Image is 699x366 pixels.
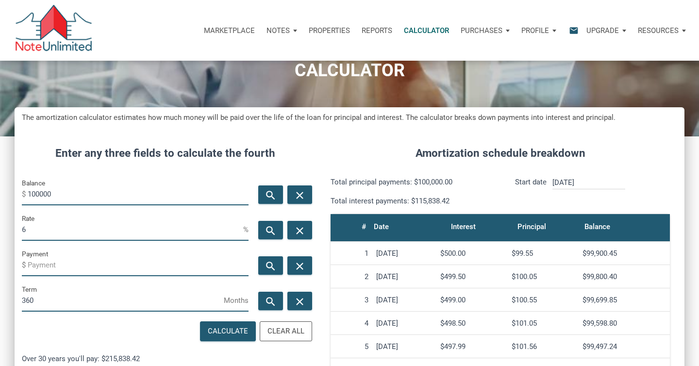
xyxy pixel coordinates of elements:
label: Rate [22,213,34,224]
button: Resources [632,16,692,45]
p: Over 30 years you'll pay: $215,838.42 [22,353,309,365]
div: 5 [334,342,368,351]
i: search [265,260,277,272]
h4: Amortization schedule breakdown [323,145,677,162]
p: Start date [515,176,547,207]
div: $498.50 [440,319,504,328]
div: $99.55 [512,249,575,258]
div: $499.00 [440,296,504,304]
button: close [287,221,312,239]
p: Marketplace [204,26,255,35]
i: search [265,296,277,308]
div: $99,598.80 [582,319,666,328]
div: Principal [517,220,546,233]
p: Upgrade [586,26,619,35]
div: 3 [334,296,368,304]
img: NoteUnlimited [15,5,93,56]
p: Notes [266,26,290,35]
button: close [287,292,312,310]
div: $500.00 [440,249,504,258]
div: [DATE] [376,249,433,258]
div: $99,900.45 [582,249,666,258]
label: Balance [22,177,45,189]
div: Date [374,220,389,233]
button: Notes [261,16,303,45]
i: close [294,225,305,237]
div: [DATE] [376,296,433,304]
p: Resources [638,26,679,35]
p: Total principal payments: $100,000.00 [331,176,493,188]
label: Payment [22,248,48,260]
button: search [258,185,283,204]
div: $99,699.85 [582,296,666,304]
button: Purchases [455,16,516,45]
button: close [287,256,312,275]
h5: The amortization calculator estimates how much money will be paid over the life of the loan for p... [22,112,677,123]
div: $100.55 [512,296,575,304]
span: % [243,222,249,237]
input: Term [22,290,224,312]
div: $99,497.24 [582,342,666,351]
h1: CALCULATOR [7,61,692,81]
div: [DATE] [376,342,433,351]
button: Upgrade [581,16,632,45]
i: search [265,225,277,237]
input: Payment [28,254,249,276]
input: Balance [28,183,249,205]
div: [DATE] [376,272,433,281]
h4: Enter any three fields to calculate the fourth [22,145,309,162]
button: close [287,185,312,204]
button: search [258,221,283,239]
div: $99,800.40 [582,272,666,281]
div: Balance [584,220,610,233]
button: search [258,256,283,275]
span: $ [22,186,28,202]
button: Reports [356,16,398,45]
p: Profile [521,26,549,35]
div: Clear All [267,326,304,337]
div: $499.50 [440,272,504,281]
span: $ [22,257,28,273]
i: close [294,260,305,272]
i: close [294,296,305,308]
a: Calculator [398,16,455,45]
button: Marketplace [198,16,261,45]
button: Calculate [200,321,256,341]
i: email [568,25,580,36]
div: $101.56 [512,342,575,351]
label: Term [22,283,37,295]
p: Reports [362,26,392,35]
span: Months [224,293,249,308]
div: Interest [451,220,476,233]
div: 1 [334,249,368,258]
p: Total interest payments: $115,838.42 [331,195,493,207]
div: 4 [334,319,368,328]
div: Calculate [208,326,248,337]
p: Calculator [404,26,449,35]
button: Profile [516,16,562,45]
div: $497.99 [440,342,504,351]
button: Clear All [260,321,312,341]
div: # [362,220,366,233]
button: email [562,16,581,45]
div: [DATE] [376,319,433,328]
div: $101.05 [512,319,575,328]
p: Purchases [461,26,502,35]
i: close [294,189,305,201]
p: Properties [309,26,350,35]
div: $100.05 [512,272,575,281]
i: search [265,189,277,201]
div: 2 [334,272,368,281]
button: search [258,292,283,310]
input: Rate [22,219,243,241]
a: Properties [303,16,356,45]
